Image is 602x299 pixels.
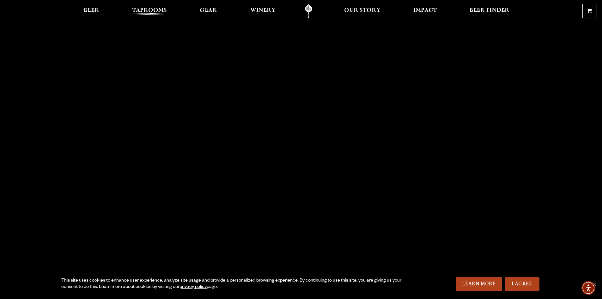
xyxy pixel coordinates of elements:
div: This site uses cookies to enhance user experience, analyze site usage and provide a personalized ... [61,278,404,290]
span: Taprooms [132,8,167,13]
span: Our Story [344,8,380,13]
a: Winery [246,4,280,18]
a: Learn More [456,277,502,291]
span: Beer [84,8,99,13]
a: Our Story [340,4,385,18]
span: Beer Finder [470,8,509,13]
a: Beer Finder [465,4,514,18]
span: Impact [413,8,437,13]
a: privacy policy [179,285,207,290]
div: Accessibility Menu [581,281,595,295]
a: Beer [80,4,103,18]
a: Gear [196,4,221,18]
span: Winery [250,8,276,13]
a: I Agree [505,277,539,291]
span: Gear [200,8,217,13]
a: Taprooms [128,4,171,18]
a: Impact [409,4,441,18]
a: Odell Home [297,4,320,18]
